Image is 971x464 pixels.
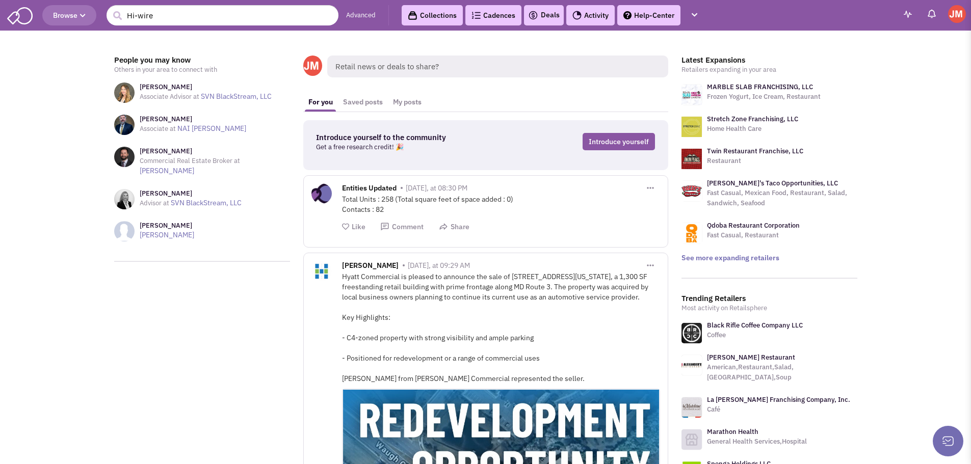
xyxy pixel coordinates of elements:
[114,65,290,75] p: Others in your area to connect with
[140,156,240,165] span: Commercial Real Estate Broker at
[352,222,365,231] span: Like
[201,92,272,101] a: SVN BlackStream, LLC
[346,11,376,20] a: Advanced
[528,9,560,21] a: Deals
[707,330,803,340] p: Coffee
[177,124,246,133] a: NAI [PERSON_NAME]
[140,189,242,198] h3: [PERSON_NAME]
[408,11,417,20] img: icon-collection-lavender-black.svg
[707,147,803,155] a: Twin Restaurant Franchise, LLC
[171,198,242,207] a: SVN BlackStream, LLC
[681,253,779,262] a: See more expanding retailers
[342,261,399,272] span: [PERSON_NAME]
[707,395,850,404] a: La [PERSON_NAME] Franchising Company, Inc.
[583,133,655,150] a: Introduce yourself
[707,115,798,123] a: Stretch Zone Franchising, LLC
[681,117,702,137] img: logo
[140,147,290,156] h3: [PERSON_NAME]
[316,142,509,152] p: Get a free research credit! 🎉
[707,230,800,240] p: Fast Casual, Restaurant
[342,183,397,195] span: Entities Updated
[566,5,615,25] a: Activity
[707,427,758,436] a: Marathon Health
[140,83,272,92] h3: [PERSON_NAME]
[380,222,424,232] button: Comment
[707,221,800,230] a: Qdoba Restaurant Corporation
[528,9,538,21] img: icon-deals.svg
[388,93,427,112] a: My posts
[707,353,795,362] a: [PERSON_NAME] Restaurant
[140,221,194,230] h3: [PERSON_NAME]
[681,149,702,169] img: logo
[707,124,798,134] p: Home Health Care
[107,5,338,25] input: Search
[114,56,290,65] h3: People you may know
[707,404,850,415] p: Café
[408,261,470,270] span: [DATE], at 09:29 AM
[439,222,469,232] button: Share
[707,188,857,208] p: Fast Casual, Mexican Food, Restaurant, Salad, Sandwich, Seafood
[342,194,660,214] div: Total Units : 258 (Total square feet of space added : 0) Contacts : 82
[402,5,463,25] a: Collections
[707,179,838,187] a: [PERSON_NAME]'s Taco Opportunities, LLC
[7,5,33,24] img: SmartAdmin
[327,56,668,77] span: Retail news or deals to share?
[681,429,702,450] img: icon-retailer-placeholder.png
[681,181,702,201] img: logo
[707,83,813,91] a: MARBLE SLAB FRANCHISING, LLC
[707,436,807,447] p: General Health Services,Hospital
[114,221,135,241] img: NoImageAvailable1.jpg
[338,93,388,112] a: Saved posts
[140,166,194,175] a: [PERSON_NAME]
[948,5,966,23] img: James McKay
[140,230,194,239] a: [PERSON_NAME]
[681,294,857,303] h3: Trending Retailers
[342,271,660,384] div: Hyatt Commercial is pleased to announce the sale of [STREET_ADDRESS][US_STATE], a 1,300 SF freest...
[406,183,467,193] span: [DATE], at 08:30 PM
[316,133,509,142] h3: Introduce yourself to the community
[681,223,702,243] img: logo
[681,65,857,75] p: Retailers expanding in your area
[140,92,199,101] span: Associate Advisor at
[617,5,680,25] a: Help-Center
[342,222,365,232] button: Like
[707,156,803,166] p: Restaurant
[681,303,857,313] p: Most activity on Retailsphere
[53,11,86,20] span: Browse
[707,92,821,102] p: Frozen Yogurt, Ice Cream, Restaurant
[572,11,582,20] img: Activity.png
[140,199,169,207] span: Advisor at
[42,5,96,25] button: Browse
[140,124,176,133] span: Associate at
[707,362,857,383] p: American,Restaurant,Salad,[GEOGRAPHIC_DATA],Soup
[303,93,338,112] a: For you
[681,56,857,65] h3: Latest Expansions
[471,12,481,19] img: Cadences_logo.png
[707,321,803,330] a: Black Rifle Coffee Company LLC
[140,115,246,124] h3: [PERSON_NAME]
[465,5,521,25] a: Cadences
[681,85,702,105] img: logo
[623,11,632,19] img: help.png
